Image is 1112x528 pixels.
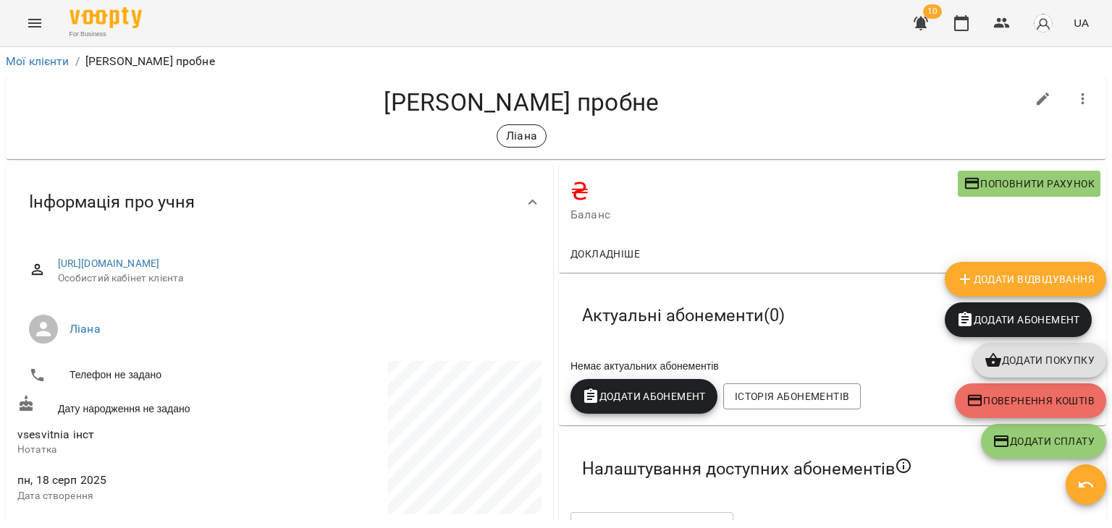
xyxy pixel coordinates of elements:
div: Актуальні абонементи(0) [559,278,1106,353]
button: Поповнити рахунок [958,171,1100,197]
span: Налаштування доступних абонементів [582,457,912,480]
p: Дата створення [17,489,277,503]
span: Особистий кабінет клієнта [58,271,530,286]
div: Немає актуальних абонементів [568,356,1098,376]
span: Інформація про учня [29,191,195,213]
span: Докладніше [570,245,640,263]
div: Інформація про учня [6,165,553,239]
p: [PERSON_NAME] пробне [85,53,215,70]
button: Додати Абонемент [570,379,717,414]
span: Додати покупку [985,352,1095,369]
span: пн, 18 серп 2025 [17,472,277,489]
span: For Business [69,30,142,39]
span: Повернення коштів [966,392,1095,409]
a: Ліана [69,322,101,336]
button: Повернення коштів [955,383,1106,418]
img: Voopty Logo [69,7,142,28]
div: Налаштування доступних абонементів [559,431,1106,506]
button: Додати Абонемент [945,302,1092,337]
nav: breadcrumb [6,53,1106,70]
svg: Якщо не обрано жодного, клієнт зможе побачити всі публічні абонементи [895,457,912,474]
span: Історія абонементів [735,388,849,405]
span: Додати Відвідування [956,271,1095,288]
span: 10 [923,4,942,19]
button: Додати Сплату [981,424,1106,459]
h4: [PERSON_NAME] пробне [17,88,1026,117]
span: Додати Сплату [993,433,1095,450]
span: Актуальні абонементи ( 0 ) [582,305,785,327]
button: Menu [17,6,52,41]
img: avatar_s.png [1033,13,1053,33]
button: Додати покупку [973,343,1106,378]
button: Додати Відвідування [945,262,1106,297]
span: Додати Абонемент [956,311,1080,328]
span: UA [1074,15,1089,30]
p: Нотатка [17,443,277,457]
span: Баланс [570,206,958,223]
a: [URL][DOMAIN_NAME] [58,257,160,269]
div: Ліана [497,124,547,148]
span: Додати Абонемент [582,388,706,405]
a: Мої клієнти [6,54,69,68]
li: / [75,53,80,70]
div: Дату народження не задано [14,392,279,419]
span: Поповнити рахунок [964,175,1095,192]
button: Історія абонементів [723,383,861,409]
button: UA [1068,9,1095,36]
li: Телефон не задано [17,361,277,390]
button: Докладніше [565,241,646,267]
h4: ₴ [570,176,958,206]
p: Ліана [506,127,537,145]
span: vsesvitnia інст [17,427,94,441]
